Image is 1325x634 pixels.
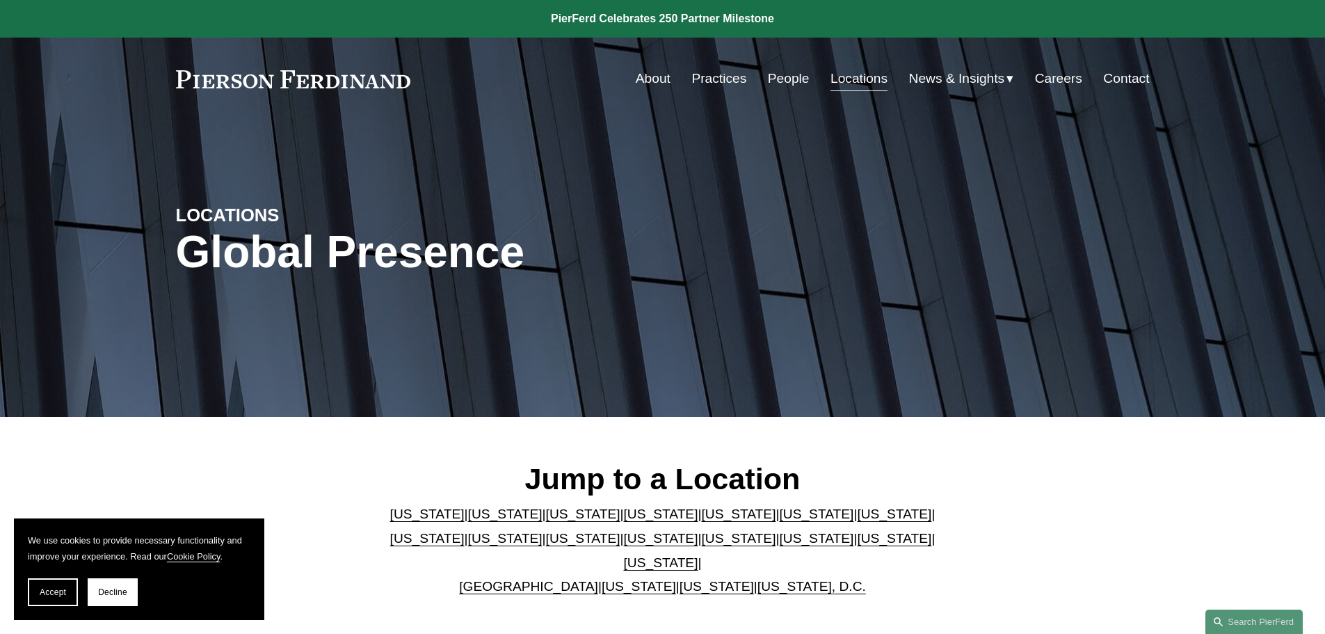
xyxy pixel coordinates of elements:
[167,551,220,562] a: Cookie Policy
[390,531,465,546] a: [US_STATE]
[768,65,810,92] a: People
[40,587,66,597] span: Accept
[14,518,264,620] section: Cookie banner
[680,579,754,594] a: [US_STATE]
[176,204,419,226] h4: LOCATIONS
[624,507,698,521] a: [US_STATE]
[468,507,543,521] a: [US_STATE]
[636,65,670,92] a: About
[1205,610,1303,634] a: Search this site
[602,579,676,594] a: [US_STATE]
[857,507,931,521] a: [US_STATE]
[1035,65,1082,92] a: Careers
[701,531,776,546] a: [US_STATE]
[98,587,127,597] span: Decline
[624,531,698,546] a: [US_STATE]
[624,555,698,570] a: [US_STATE]
[459,579,598,594] a: [GEOGRAPHIC_DATA]
[28,532,250,564] p: We use cookies to provide necessary functionality and improve your experience. Read our .
[1103,65,1149,92] a: Contact
[909,65,1014,92] a: folder dropdown
[378,502,947,599] p: | | | | | | | | | | | | | | | | | |
[546,531,620,546] a: [US_STATE]
[546,507,620,521] a: [US_STATE]
[28,578,78,606] button: Accept
[390,507,465,521] a: [US_STATE]
[830,65,888,92] a: Locations
[691,65,746,92] a: Practices
[779,507,853,521] a: [US_STATE]
[378,461,947,497] h2: Jump to a Location
[88,578,138,606] button: Decline
[701,507,776,521] a: [US_STATE]
[468,531,543,546] a: [US_STATE]
[176,227,825,278] h1: Global Presence
[779,531,853,546] a: [US_STATE]
[909,67,1005,91] span: News & Insights
[757,579,866,594] a: [US_STATE], D.C.
[857,531,931,546] a: [US_STATE]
